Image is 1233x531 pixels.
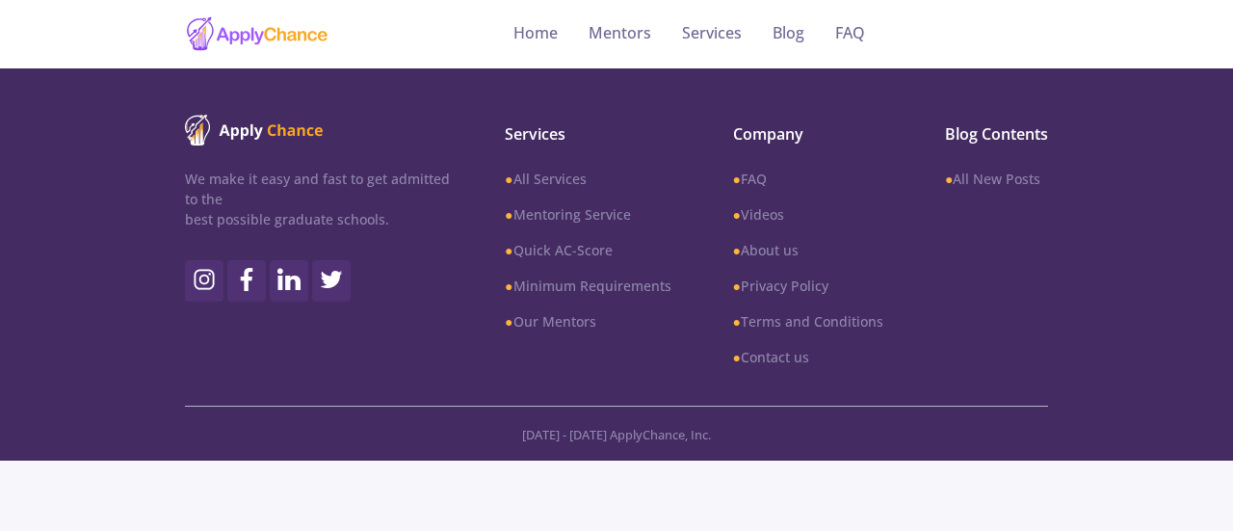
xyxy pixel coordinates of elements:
span: Company [733,122,883,146]
span: Services [505,122,670,146]
b: ● [733,205,741,224]
b: ● [505,277,512,295]
img: ApplyChance logo [185,115,324,146]
a: ●Quick AC-Score [505,240,670,260]
a: ●Mentoring Service [505,204,670,225]
p: We make it easy and fast to get admitted to the best possible graduate schools. [185,169,451,229]
a: ●Terms and Conditions [733,311,883,332]
b: ● [733,277,741,295]
b: ● [733,170,741,188]
a: ●About us [733,240,883,260]
b: ● [505,170,512,188]
b: ● [733,312,741,331]
a: ●Our Mentors [505,311,670,332]
a: ●All Services [505,169,670,189]
span: Blog Contents [945,122,1048,146]
b: ● [505,205,512,224]
span: [DATE] - [DATE] ApplyChance, Inc. [522,426,711,443]
a: ●FAQ [733,169,883,189]
b: ● [733,241,741,259]
a: ●Minimum Requirements [505,276,670,296]
a: ●Privacy Policy [733,276,883,296]
b: ● [505,241,512,259]
b: ● [505,312,512,331]
a: ●Videos [733,204,883,225]
img: applychance logo [185,15,329,53]
a: ●All New Posts [945,169,1048,189]
b: ● [945,170,953,188]
a: ●Contact us [733,347,883,367]
b: ● [733,348,741,366]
